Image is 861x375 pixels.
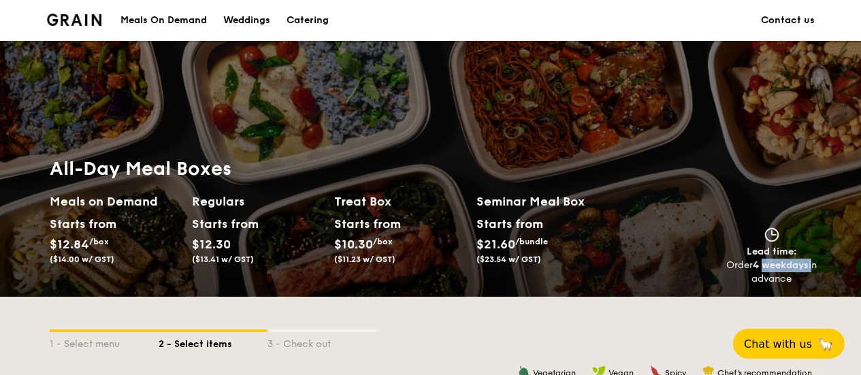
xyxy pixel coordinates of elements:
span: Chat with us [744,338,812,350]
span: ($14.00 w/ GST) [50,255,114,264]
img: Grain [47,14,102,26]
h2: Regulars [192,192,323,211]
strong: 4 weekdays [753,259,809,271]
span: /box [89,237,109,246]
span: /box [373,237,393,246]
span: Lead time: [747,246,797,257]
button: Chat with us🦙 [733,329,845,359]
span: $21.60 [476,237,515,252]
span: ($13.41 w/ GST) [192,255,254,264]
div: Order in advance [726,259,817,286]
span: /bundle [515,237,548,246]
img: icon-clock.2db775ea.svg [762,227,782,242]
div: Starts from [50,214,110,234]
div: Starts from [476,214,542,234]
span: $12.30 [192,237,231,252]
div: 1 - Select menu [50,332,159,351]
div: Starts from [334,214,395,234]
div: 2 - Select items [159,332,267,351]
span: ($11.23 w/ GST) [334,255,395,264]
div: Starts from [192,214,253,234]
span: $12.84 [50,237,89,252]
h2: Seminar Meal Box [476,192,619,211]
h2: Meals on Demand [50,192,181,211]
h1: All-Day Meal Boxes [50,157,619,181]
h2: Treat Box [334,192,466,211]
a: Logotype [47,14,102,26]
span: 🦙 [817,336,834,352]
div: 3 - Check out [267,332,376,351]
span: $10.30 [334,237,373,252]
span: ($23.54 w/ GST) [476,255,541,264]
